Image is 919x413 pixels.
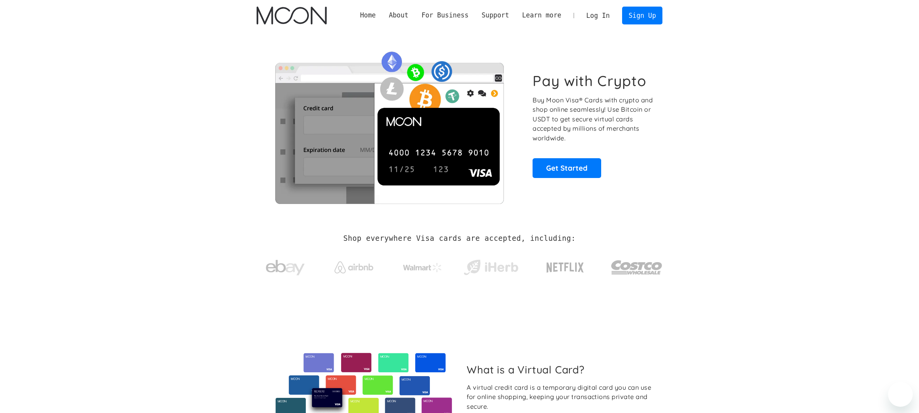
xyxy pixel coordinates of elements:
img: Walmart [403,263,442,272]
img: Netflix [546,258,585,277]
img: Airbnb [334,261,373,273]
a: Walmart [393,255,451,276]
div: Learn more [522,10,561,20]
div: Support [475,10,516,20]
img: Moon Cards let you spend your crypto anywhere Visa is accepted. [257,46,522,204]
img: Moon Logo [257,7,327,24]
div: A virtual credit card is a temporary digital card you can use for online shopping, keeping your t... [467,383,656,411]
p: Buy Moon Visa® Cards with crypto and shop online seamlessly! Use Bitcoin or USDT to get secure vi... [533,95,654,143]
a: Get Started [533,158,601,178]
img: iHerb [462,257,520,278]
iframe: Button to launch messaging window [888,382,913,407]
a: Sign Up [622,7,662,24]
a: Airbnb [325,254,383,277]
a: Costco [611,245,663,286]
a: home [257,7,327,24]
div: For Business [421,10,468,20]
a: ebay [257,248,314,284]
h2: Shop everywhere Visa cards are accepted, including: [343,234,576,243]
div: Support [481,10,509,20]
div: Learn more [516,10,568,20]
div: For Business [415,10,475,20]
a: iHerb [462,250,520,282]
h1: Pay with Crypto [533,72,647,90]
div: About [389,10,409,20]
img: ebay [266,256,305,280]
img: Costco [611,253,663,282]
h2: What is a Virtual Card? [467,363,656,376]
a: Netflix [531,250,600,281]
a: Home [353,10,382,20]
a: Log In [580,7,616,24]
div: About [382,10,415,20]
